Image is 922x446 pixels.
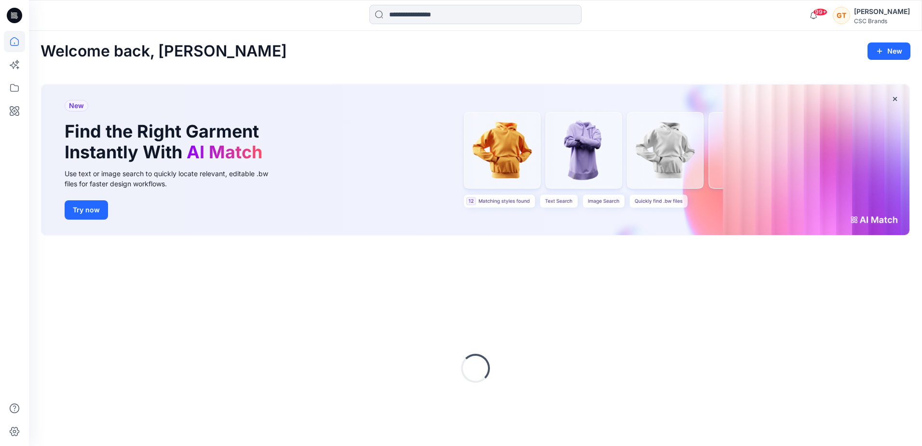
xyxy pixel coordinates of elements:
[813,8,827,16] span: 99+
[187,141,262,163] span: AI Match
[69,100,84,111] span: New
[65,121,267,163] h1: Find the Right Garment Instantly With
[65,200,108,220] button: Try now
[854,6,910,17] div: [PERSON_NAME]
[833,7,850,24] div: GT
[41,42,287,60] h2: Welcome back, [PERSON_NAME]
[65,168,282,189] div: Use text or image search to quickly locate relevant, editable .bw files for faster design workflows.
[868,42,910,60] button: New
[854,17,910,25] div: CSC Brands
